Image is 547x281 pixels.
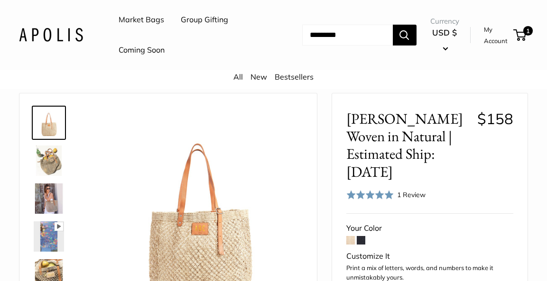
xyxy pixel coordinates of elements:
[19,28,83,42] img: Apolis
[233,72,243,82] a: All
[523,26,533,36] span: 1
[32,219,66,254] a: Mercado Woven in Natural | Estimated Ship: Oct. 19th
[430,25,459,55] button: USD $
[430,15,459,28] span: Currency
[302,25,393,45] input: Search...
[32,144,66,178] a: Mercado Woven in Natural | Estimated Ship: Oct. 19th
[34,145,64,176] img: Mercado Woven in Natural | Estimated Ship: Oct. 19th
[119,43,165,57] a: Coming Soon
[346,221,513,236] div: Your Color
[397,190,426,199] span: 1 Review
[34,183,64,214] img: Mercado Woven in Natural | Estimated Ship: Oct. 19th
[275,72,314,82] a: Bestsellers
[181,13,228,27] a: Group Gifting
[393,25,417,45] button: Search
[432,27,457,37] span: USD $
[34,221,64,252] img: Mercado Woven in Natural | Estimated Ship: Oct. 19th
[346,249,513,263] div: Customize It
[346,110,470,181] span: [PERSON_NAME] Woven in Natural | Estimated Ship: [DATE]
[514,29,526,41] a: 1
[484,24,510,47] a: My Account
[119,13,164,27] a: Market Bags
[32,181,66,216] a: Mercado Woven in Natural | Estimated Ship: Oct. 19th
[32,106,66,140] a: Mercado Woven in Natural | Estimated Ship: Oct. 19th
[477,109,513,128] span: $158
[250,72,267,82] a: New
[34,108,64,138] img: Mercado Woven in Natural | Estimated Ship: Oct. 19th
